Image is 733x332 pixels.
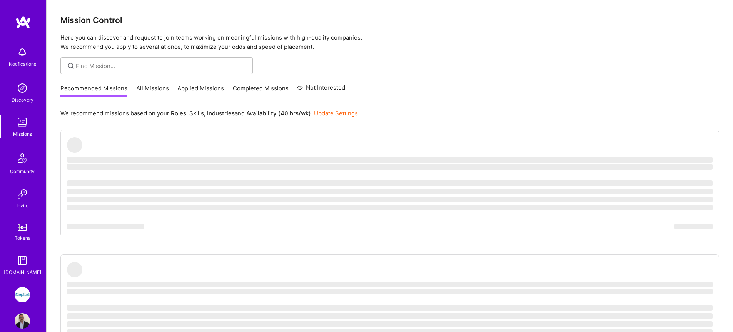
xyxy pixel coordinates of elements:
div: Discovery [12,96,33,104]
div: [DOMAIN_NAME] [4,268,41,276]
a: Applied Missions [177,84,224,97]
img: teamwork [15,115,30,130]
a: Not Interested [297,83,345,97]
p: We recommend missions based on your , , and . [60,109,358,117]
div: Invite [17,202,28,210]
img: Community [13,149,32,167]
b: Roles [171,110,186,117]
div: Tokens [15,234,30,242]
img: bell [15,45,30,60]
b: Availability (40 hrs/wk) [246,110,311,117]
input: Find Mission... [76,62,247,70]
a: Completed Missions [233,84,289,97]
img: iCapital: Building an Alternative Investment Marketplace [15,287,30,302]
img: tokens [18,224,27,231]
a: Recommended Missions [60,84,127,97]
h3: Mission Control [60,15,719,25]
b: Skills [189,110,204,117]
img: Invite [15,186,30,202]
img: discovery [15,80,30,96]
div: Notifications [9,60,36,68]
img: logo [15,15,31,29]
a: User Avatar [13,313,32,329]
img: User Avatar [15,313,30,329]
p: Here you can discover and request to join teams working on meaningful missions with high-quality ... [60,33,719,52]
a: All Missions [136,84,169,97]
a: Update Settings [314,110,358,117]
i: icon SearchGrey [67,62,75,70]
div: Missions [13,130,32,138]
b: Industries [207,110,235,117]
img: guide book [15,253,30,268]
a: iCapital: Building an Alternative Investment Marketplace [13,287,32,302]
div: Community [10,167,35,175]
